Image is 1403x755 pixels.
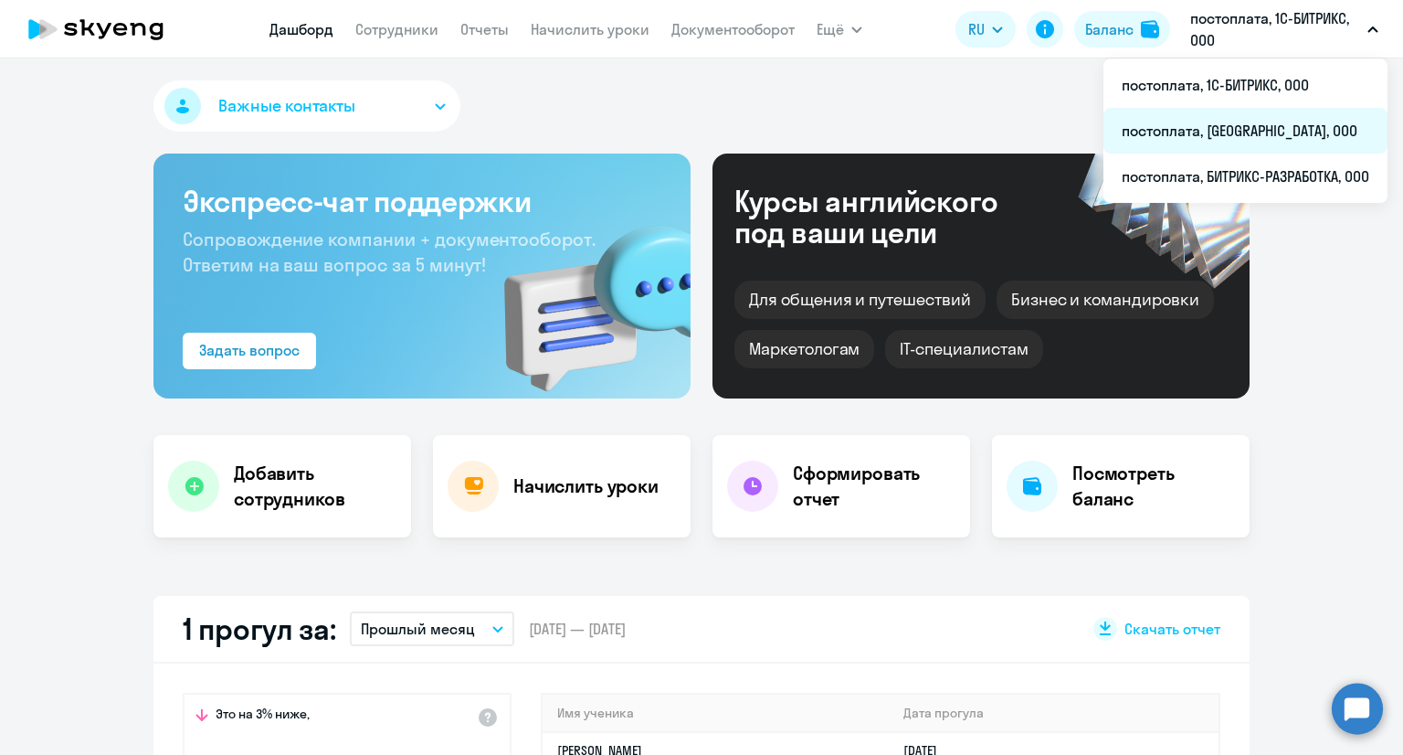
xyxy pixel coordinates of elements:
span: Скачать отчет [1124,619,1220,639]
button: RU [955,11,1016,48]
button: Балансbalance [1074,11,1170,48]
div: Маркетологам [734,330,874,368]
h3: Экспресс-чат поддержки [183,183,661,219]
img: bg-img [478,193,691,399]
a: Дашборд [269,20,333,38]
button: постоплата, 1С-БИТРИКС, ООО [1181,7,1387,51]
img: balance [1141,20,1159,38]
h4: Посмотреть баланс [1072,461,1235,512]
h4: Начислить уроки [513,473,659,499]
h4: Добавить сотрудников [234,461,396,512]
th: Имя ученика [543,695,889,732]
button: Задать вопрос [183,333,316,369]
button: Ещё [817,11,862,48]
span: Это на 3% ниже, [216,706,310,728]
a: Отчеты [460,20,509,38]
div: Задать вопрос [199,339,300,361]
button: Прошлый месяц [350,611,514,646]
button: Важные контакты [153,80,460,132]
div: Бизнес и командировки [997,281,1214,319]
p: Прошлый месяц [361,618,475,640]
ul: Ещё [1103,58,1387,203]
th: Дата прогула [889,695,1218,732]
h2: 1 прогул за: [183,611,335,647]
span: [DATE] — [DATE] [529,619,626,639]
span: Важные контакты [218,94,355,118]
span: Сопровождение компании + документооборот. Ответим на ваш вопрос за 5 минут! [183,228,596,276]
span: Ещё [817,18,844,40]
h4: Сформировать отчет [793,461,955,512]
span: RU [968,18,985,40]
a: Начислить уроки [531,20,649,38]
a: Документооборот [671,20,795,38]
div: Для общения и путешествий [734,281,986,319]
div: IT-специалистам [885,330,1042,368]
div: Курсы английского под ваши цели [734,186,1047,248]
a: Сотрудники [355,20,438,38]
div: Баланс [1085,18,1134,40]
p: постоплата, 1С-БИТРИКС, ООО [1190,7,1360,51]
